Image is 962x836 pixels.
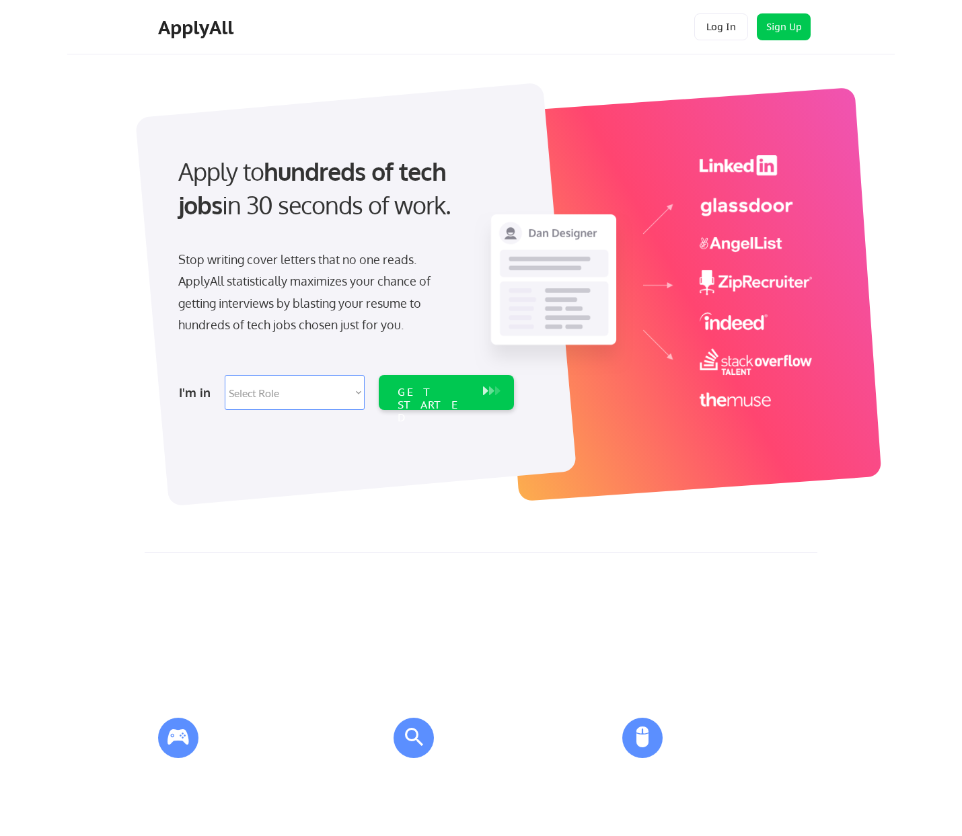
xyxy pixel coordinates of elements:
[757,13,811,40] button: Sign Up
[158,16,237,39] div: ApplyAll
[398,386,470,425] div: GET STARTED
[694,13,748,40] button: Log In
[178,155,509,222] div: Apply to in 30 seconds of work.
[178,249,455,336] div: Stop writing cover letters that no one reads. ApplyAll statistically maximizes your chance of get...
[178,156,452,220] strong: hundreds of tech jobs
[179,382,217,403] div: I'm in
